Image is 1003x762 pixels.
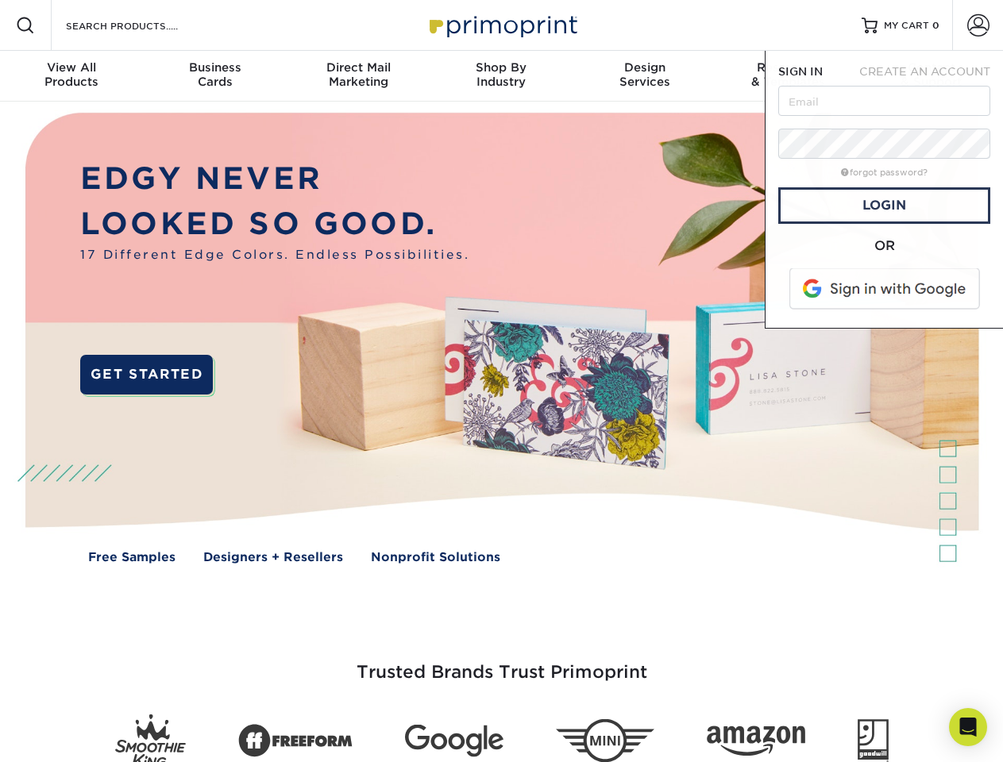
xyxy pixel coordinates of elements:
[203,548,343,567] a: Designers + Resellers
[573,51,716,102] a: DesignServices
[778,237,990,256] div: OR
[716,60,859,89] div: & Templates
[287,60,430,75] span: Direct Mail
[716,60,859,75] span: Resources
[287,51,430,102] a: Direct MailMarketing
[64,16,219,35] input: SEARCH PRODUCTS.....
[422,8,581,42] img: Primoprint
[430,60,573,75] span: Shop By
[430,51,573,102] a: Shop ByIndustry
[405,725,503,757] img: Google
[143,60,286,89] div: Cards
[859,65,990,78] span: CREATE AN ACCOUNT
[88,548,176,567] a: Free Samples
[573,60,716,89] div: Services
[430,60,573,89] div: Industry
[80,202,469,247] p: LOOKED SO GOOD.
[143,60,286,75] span: Business
[371,548,500,567] a: Nonprofit Solutions
[707,726,805,756] img: Amazon
[80,246,469,264] span: 17 Different Edge Colors. Endless Possibilities.
[949,708,987,746] div: Open Intercom Messenger
[4,714,135,756] iframe: Google Customer Reviews
[778,187,990,224] a: Login
[37,624,966,702] h3: Trusted Brands Trust Primoprint
[143,51,286,102] a: BusinessCards
[932,20,939,31] span: 0
[573,60,716,75] span: Design
[841,167,928,178] a: forgot password?
[80,355,213,394] a: GET STARTED
[858,719,889,762] img: Goodwill
[287,60,430,89] div: Marketing
[716,51,859,102] a: Resources& Templates
[80,156,469,202] p: EDGY NEVER
[778,86,990,116] input: Email
[778,65,823,78] span: SIGN IN
[884,19,929,33] span: MY CART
